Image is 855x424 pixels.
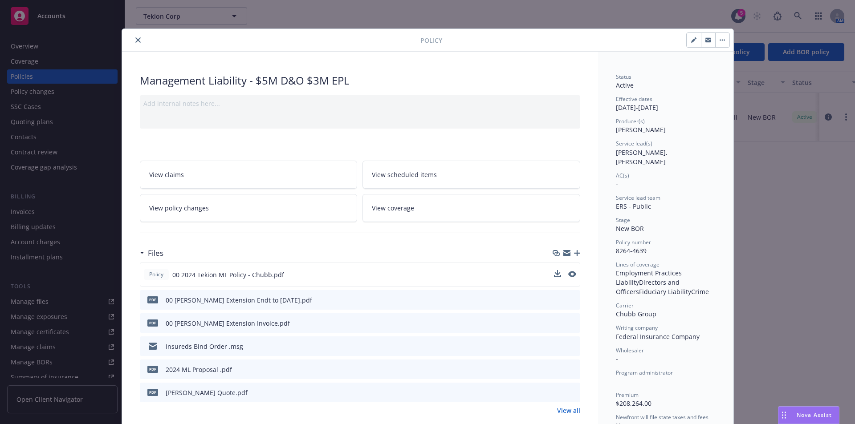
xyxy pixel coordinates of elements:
button: preview file [569,342,577,351]
div: 2024 ML Proposal .pdf [166,365,232,374]
span: Employment Practices Liability [616,269,684,287]
span: - [616,377,618,385]
span: Crime [691,287,709,296]
span: Stage [616,216,630,224]
span: $208,264.00 [616,399,651,408]
span: - [616,180,618,188]
span: [PERSON_NAME] [616,125,666,134]
span: Status [616,73,631,81]
button: preview file [568,271,576,277]
a: View claims [140,161,358,189]
button: download file [554,342,562,351]
button: download file [554,388,562,397]
span: View policy changes [149,203,209,213]
span: Producer(s) [616,117,645,125]
button: close [133,35,143,45]
span: View claims [149,170,184,179]
span: Directors and Officers [616,278,681,296]
span: Effective dates [616,95,652,103]
span: Writing company [616,324,658,331]
button: preview file [569,388,577,397]
span: [PERSON_NAME], [PERSON_NAME] [616,148,669,166]
span: AC(s) [616,172,629,179]
button: download file [554,319,562,328]
span: Service lead(s) [616,140,652,147]
span: Wholesaler [616,347,644,354]
span: Chubb Group [616,310,656,318]
span: pdf [147,389,158,396]
span: pdf [147,319,158,326]
span: Fiduciary Liability [639,287,691,296]
span: Policy [147,271,165,279]
button: download file [554,270,561,279]
span: ERS - Public [616,202,651,210]
div: Files [140,247,163,259]
span: Lines of coverage [616,261,660,268]
span: 00 2024 Tekion ML Policy - Chubb.pdf [172,270,284,279]
span: Nova Assist [797,411,832,419]
h3: Files [148,247,163,259]
span: Premium [616,391,639,399]
a: View all [557,406,580,415]
div: 00 [PERSON_NAME] Extension Invoice.pdf [166,319,290,328]
button: preview file [569,295,577,305]
button: preview file [568,270,576,279]
div: [DATE] - [DATE] [616,95,716,112]
button: download file [554,365,562,374]
a: View coverage [362,194,580,222]
span: pdf [147,366,158,372]
span: - [616,355,618,363]
span: pdf [147,296,158,303]
button: Nova Assist [778,406,839,424]
span: View coverage [372,203,414,213]
span: View scheduled items [372,170,437,179]
span: Program administrator [616,369,673,376]
div: [PERSON_NAME] Quote.pdf [166,388,248,397]
button: download file [554,295,562,305]
div: Management Liability - $5M D&O $3M EPL [140,73,580,88]
span: Newfront will file state taxes and fees [616,413,708,421]
span: Policy number [616,238,651,246]
button: preview file [569,365,577,374]
span: Carrier [616,302,634,309]
span: Federal Insurance Company [616,332,700,341]
button: preview file [569,319,577,328]
div: Insureds Bind Order .msg [166,342,243,351]
span: Policy [420,36,442,45]
button: download file [554,270,561,277]
span: 8264-4639 [616,246,647,255]
a: View policy changes [140,194,358,222]
div: 00 [PERSON_NAME] Extension Endt to [DATE].pdf [166,295,312,305]
div: Drag to move [778,407,790,424]
span: New BOR [616,224,644,233]
div: Add internal notes here... [143,99,577,108]
a: View scheduled items [362,161,580,189]
span: Active [616,81,634,89]
span: Service lead team [616,194,660,202]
